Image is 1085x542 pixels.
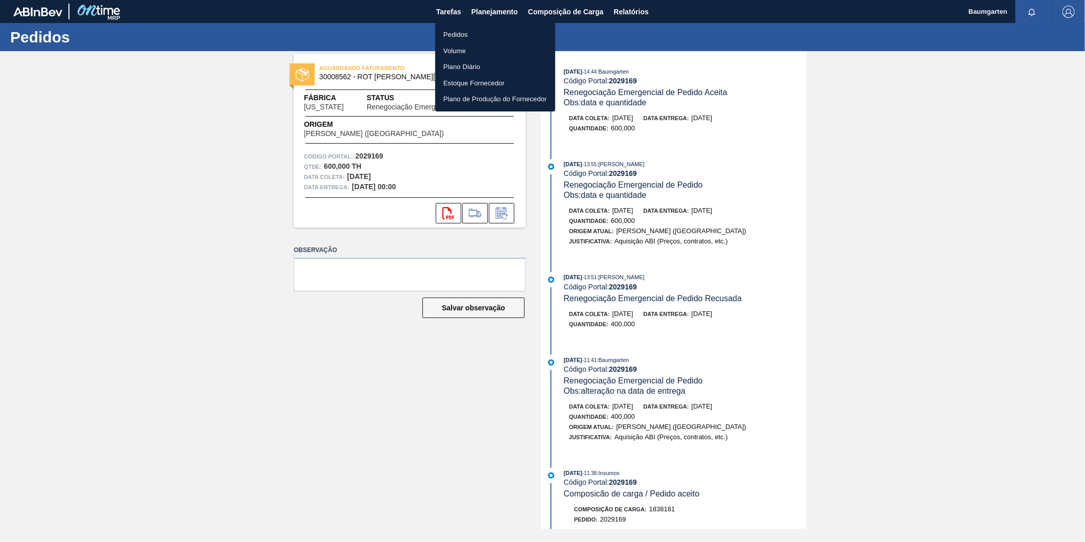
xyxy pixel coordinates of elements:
a: Estoque Fornecedor [435,75,555,92]
a: Plano de Produção do Fornecedor [435,91,555,107]
a: Pedidos [435,27,555,43]
a: Volume [435,43,555,59]
a: Plano Diário [435,59,555,75]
